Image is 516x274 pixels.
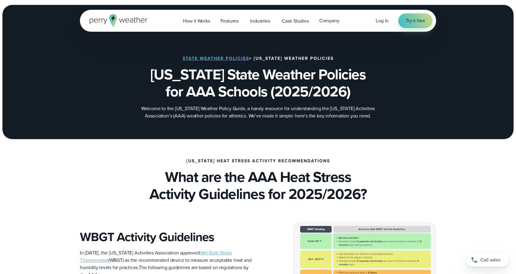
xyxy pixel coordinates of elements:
[398,13,432,28] a: Try it free
[136,105,380,120] p: Welcome to the [US_STATE] Weather Policy Guide, a handy resource for understanding the [US_STATE]...
[466,253,509,267] a: Call sales
[250,17,270,25] span: Industries
[277,15,314,27] a: Case Studies
[319,17,339,24] span: Company
[80,249,232,264] a: Wet Bulb Globe Thermometer
[220,17,238,25] span: Features
[282,17,309,25] span: Case Studies
[183,56,334,61] h3: > [US_STATE] Weather Policies
[480,256,500,264] span: Call sales
[80,249,252,271] span: In [DATE], the [US_STATE] Activities Association approved (WBGT) as the recommended device to mea...
[406,17,425,24] span: Try it free
[183,55,249,62] a: State Weather Policies
[110,66,406,100] h1: [US_STATE] State Weather Policies for AAA Schools (2025/2026)
[178,15,215,27] a: How it Works
[80,168,436,203] h2: What are the AAA Heat Stress Activity Guidelines for 2025/2026?
[183,17,210,25] span: How it Works
[186,159,330,164] h2: [US_STATE] Heat Stress Activity Recommendations
[80,230,253,244] h3: WBGT Activity Guidelines
[376,17,389,24] a: Log in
